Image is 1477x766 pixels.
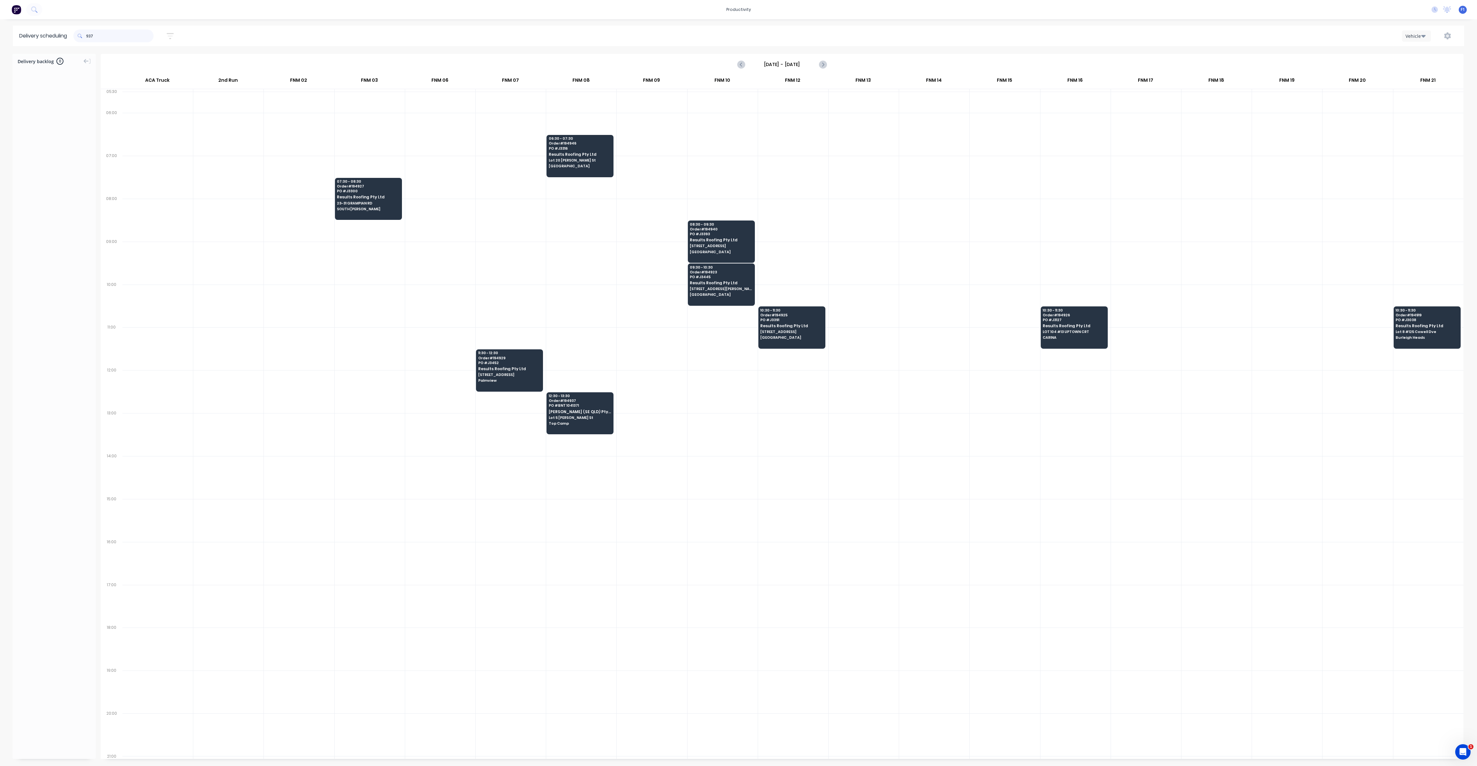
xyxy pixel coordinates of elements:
[549,137,611,140] span: 06:30 - 07:30
[690,275,752,279] span: PO # J3445
[1322,75,1392,89] div: FNM 20
[758,75,828,89] div: FNM 12
[549,141,611,145] span: Order # 194946
[549,158,611,162] span: Lot 20 [PERSON_NAME] St
[690,232,752,236] span: PO # J3393
[405,75,475,89] div: FNM 06
[690,293,752,296] span: [GEOGRAPHIC_DATA]
[1468,744,1473,749] span: 1
[616,75,687,89] div: FNM 09
[101,753,122,760] div: 21:00
[101,281,122,324] div: 10:00
[1396,318,1458,322] span: PO # J3038
[760,336,822,339] span: [GEOGRAPHIC_DATA]
[475,75,546,89] div: FNM 07
[337,179,399,183] span: 07:30 - 08:30
[549,404,611,407] span: PO # BNT 1041371
[101,667,122,710] div: 19:00
[690,281,752,285] span: Results Roofing Pty Ltd
[1043,308,1105,312] span: 10:30 - 11:30
[760,313,822,317] span: Order # 194925
[122,75,193,89] div: ACA Truck
[86,29,154,42] input: Search for orders
[12,5,21,14] img: Factory
[1455,744,1471,760] iframe: Intercom live chat
[101,538,122,581] div: 16:00
[1040,75,1110,89] div: FNM 16
[478,356,540,360] span: Order # 194929
[337,184,399,188] span: Order # 194927
[101,109,122,152] div: 06:00
[13,26,73,46] div: Delivery scheduling
[1181,75,1251,89] div: FNM 18
[690,238,752,242] span: Results Roofing Pty Ltd
[1043,324,1105,328] span: Results Roofing Pty Ltd
[690,227,752,231] span: Order # 194940
[1043,318,1105,322] span: PO # J3127
[690,250,752,254] span: [GEOGRAPHIC_DATA]
[1043,330,1105,334] span: LOT 104 #13 UPTOWN CRT
[690,222,752,226] span: 08:30 - 09:30
[1111,75,1181,89] div: FNM 17
[101,366,122,409] div: 12:00
[690,287,752,291] span: [STREET_ADDRESS][PERSON_NAME]
[549,416,611,420] span: Lot 5 [PERSON_NAME] St
[760,318,822,322] span: PO # J3391
[337,189,399,193] span: PO # J3300
[690,270,752,274] span: Order # 194923
[101,323,122,366] div: 11:00
[478,367,540,371] span: Results Roofing Pty Ltd
[337,207,399,211] span: SOUTH [PERSON_NAME]
[549,421,611,425] span: Top Camp
[478,361,540,365] span: PO # J3452
[1396,313,1458,317] span: Order # 194919
[337,195,399,199] span: Results Roofing Pty Ltd
[478,373,540,377] span: [STREET_ADDRESS]
[193,75,263,89] div: 2nd Run
[760,324,822,328] span: Results Roofing Pty Ltd
[1396,330,1458,334] span: Lot 8 #125 Cowell Dve
[690,244,752,248] span: [STREET_ADDRESS]
[549,164,611,168] span: [GEOGRAPHIC_DATA]
[969,75,1039,89] div: FNM 15
[690,265,752,269] span: 09:30 - 10:30
[101,409,122,452] div: 13:00
[1396,308,1458,312] span: 10:30 - 11:30
[101,495,122,538] div: 15:00
[1461,7,1465,12] span: F1
[1396,324,1458,328] span: Results Roofing Pty Ltd
[18,58,54,65] span: Delivery backlog
[1393,75,1463,89] div: FNM 21
[101,624,122,667] div: 18:00
[899,75,969,89] div: FNM 14
[760,308,822,312] span: 10:30 - 11:30
[101,581,122,624] div: 17:00
[1406,33,1424,39] div: Vehicle
[549,146,611,150] span: PO # J3316
[263,75,334,89] div: FNM 02
[1396,336,1458,339] span: Burleigh Heads
[101,152,122,195] div: 07:00
[1043,336,1105,339] span: CARINA
[549,152,611,156] span: Results Roofing Pty Ltd
[1402,30,1431,42] button: Vehicle
[1043,313,1105,317] span: Order # 194926
[101,195,122,238] div: 08:00
[549,399,611,403] span: Order # 194937
[546,75,616,89] div: FNM 08
[56,58,63,65] span: 0
[723,5,754,14] div: productivity
[687,75,757,89] div: FNM 10
[337,201,399,205] span: 23-31 GRAMPIAN RD
[478,379,540,382] span: Palmview
[334,75,404,89] div: FNM 03
[101,710,122,753] div: 20:00
[478,351,540,355] span: 11:30 - 12:30
[101,452,122,495] div: 14:00
[760,330,822,334] span: [STREET_ADDRESS]
[101,88,122,109] div: 05:30
[549,410,611,414] span: [PERSON_NAME] (SE QLD) Pty Ltd
[101,238,122,281] div: 09:00
[549,394,611,398] span: 12:30 - 13:30
[828,75,898,89] div: FNM 13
